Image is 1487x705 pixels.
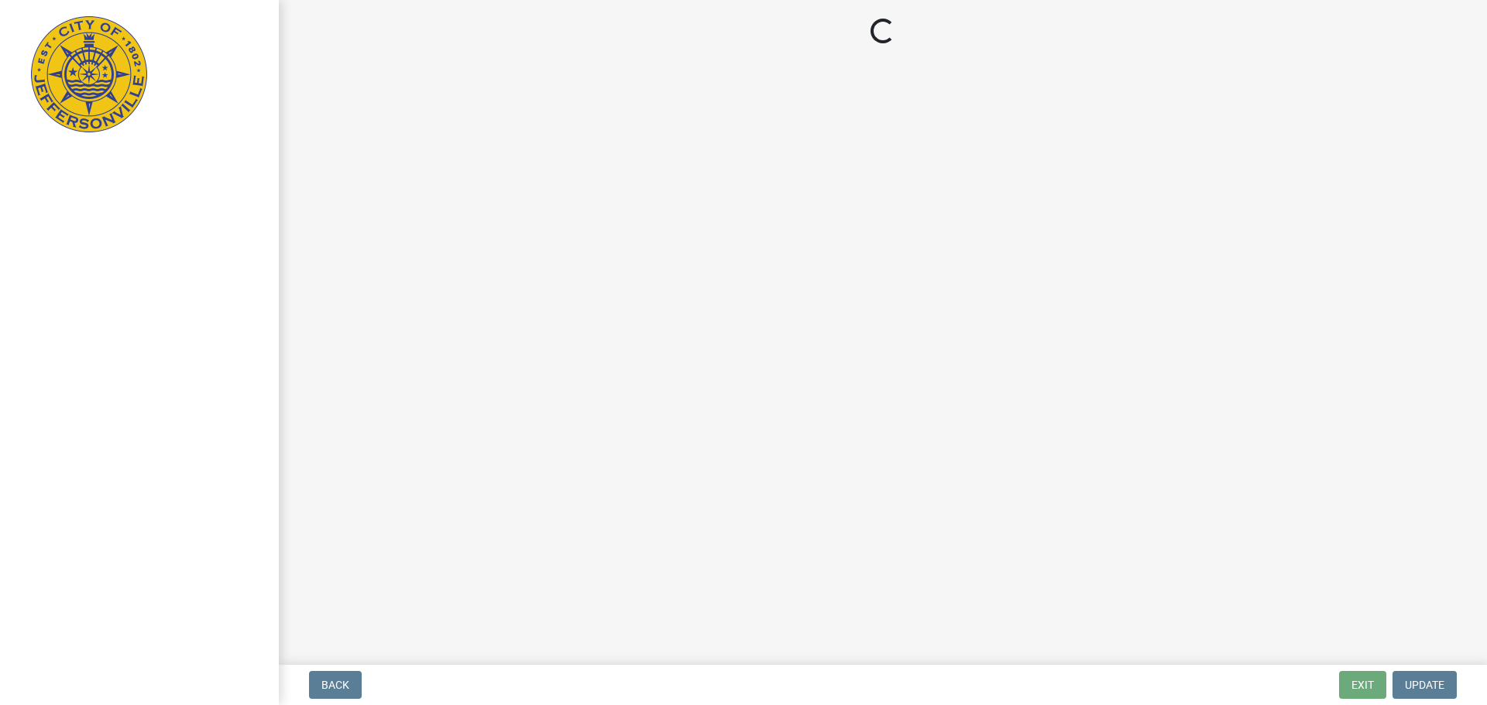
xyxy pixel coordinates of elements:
[31,16,147,132] img: City of Jeffersonville, Indiana
[309,671,362,699] button: Back
[1405,679,1444,691] span: Update
[1339,671,1386,699] button: Exit
[321,679,349,691] span: Back
[1393,671,1457,699] button: Update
